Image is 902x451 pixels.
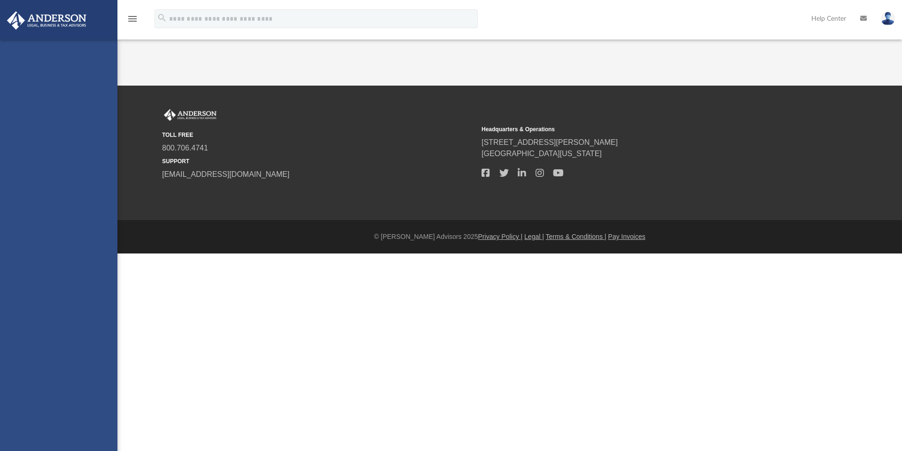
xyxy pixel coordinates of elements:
a: menu [127,18,138,24]
a: Pay Invoices [608,233,645,240]
a: [GEOGRAPHIC_DATA][US_STATE] [482,150,602,158]
a: Terms & Conditions | [546,233,607,240]
i: search [157,13,167,23]
img: User Pic [881,12,895,25]
small: SUPPORT [162,157,475,166]
a: 800.706.4741 [162,144,208,152]
img: Anderson Advisors Platinum Portal [162,109,218,121]
img: Anderson Advisors Platinum Portal [4,11,89,30]
a: [STREET_ADDRESS][PERSON_NAME] [482,138,618,146]
div: © [PERSON_NAME] Advisors 2025 [117,232,902,242]
a: Legal | [524,233,544,240]
small: TOLL FREE [162,131,475,139]
i: menu [127,13,138,24]
a: Privacy Policy | [478,233,523,240]
a: [EMAIL_ADDRESS][DOMAIN_NAME] [162,170,289,178]
small: Headquarters & Operations [482,125,794,134]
